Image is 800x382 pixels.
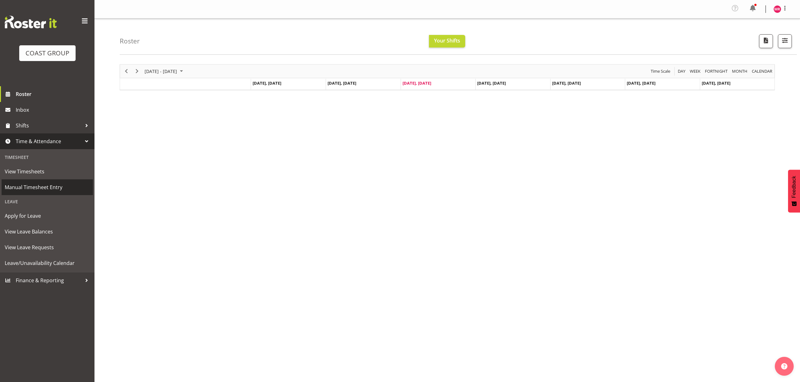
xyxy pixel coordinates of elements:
button: Time Scale [650,67,671,75]
span: Time & Attendance [16,137,82,146]
span: View Timesheets [5,167,90,176]
button: Download a PDF of the roster according to the set date range. [759,34,773,48]
button: Timeline Month [731,67,749,75]
span: Finance & Reporting [16,276,82,285]
a: Manual Timesheet Entry [2,179,93,195]
span: [DATE], [DATE] [403,80,431,86]
a: Apply for Leave [2,208,93,224]
span: [DATE], [DATE] [477,80,506,86]
a: View Leave Requests [2,239,93,255]
button: Fortnight [704,67,729,75]
div: Previous [121,65,132,78]
button: Timeline Week [689,67,702,75]
span: Roster [16,89,91,99]
span: [DATE], [DATE] [253,80,281,86]
div: Timeline Week of August 27, 2025 [120,64,775,90]
span: [DATE], [DATE] [552,80,581,86]
span: Day [677,67,686,75]
img: mathew-rolle10807.jpg [774,5,781,13]
button: Your Shifts [429,35,465,48]
div: Leave [2,195,93,208]
a: View Leave Balances [2,224,93,239]
button: Timeline Day [677,67,687,75]
span: Shifts [16,121,82,130]
span: Week [689,67,701,75]
span: Leave/Unavailability Calendar [5,258,90,268]
span: View Leave Requests [5,243,90,252]
a: View Timesheets [2,164,93,179]
span: [DATE] - [DATE] [144,67,178,75]
span: Apply for Leave [5,211,90,221]
div: Timesheet [2,151,93,164]
span: [DATE], [DATE] [627,80,655,86]
button: Filter Shifts [778,34,792,48]
h4: Roster [120,37,140,45]
span: calendar [751,67,773,75]
img: Rosterit website logo [5,16,57,28]
img: help-xxl-2.png [781,363,787,369]
a: Leave/Unavailability Calendar [2,255,93,271]
div: Next [132,65,142,78]
span: Your Shifts [434,37,460,44]
span: Month [731,67,748,75]
span: Manual Timesheet Entry [5,183,90,192]
span: View Leave Balances [5,227,90,236]
span: Time Scale [650,67,671,75]
span: Feedback [791,176,797,198]
div: COAST GROUP [26,48,69,58]
span: Inbox [16,105,91,115]
span: [DATE], [DATE] [702,80,730,86]
button: Previous [122,67,131,75]
span: [DATE], [DATE] [328,80,356,86]
button: Month [751,67,774,75]
button: Next [133,67,141,75]
button: Feedback - Show survey [788,170,800,212]
button: August 25 - 31, 2025 [144,67,186,75]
